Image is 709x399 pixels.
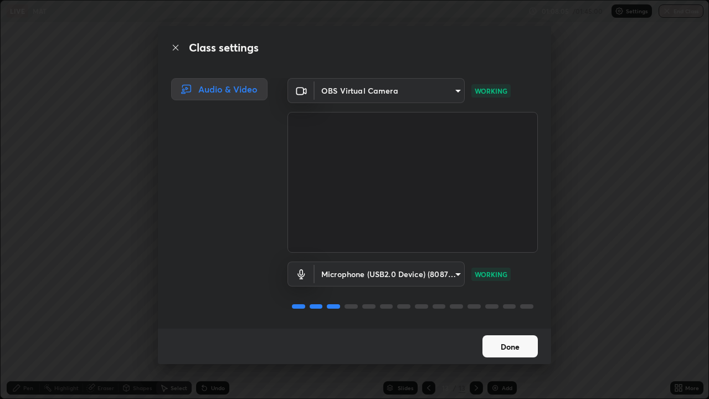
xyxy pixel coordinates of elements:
div: OBS Virtual Camera [315,262,465,287]
div: Audio & Video [171,78,268,100]
button: Done [482,335,538,357]
h2: Class settings [189,39,259,56]
p: WORKING [475,269,507,279]
p: WORKING [475,86,507,96]
div: OBS Virtual Camera [315,78,465,103]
